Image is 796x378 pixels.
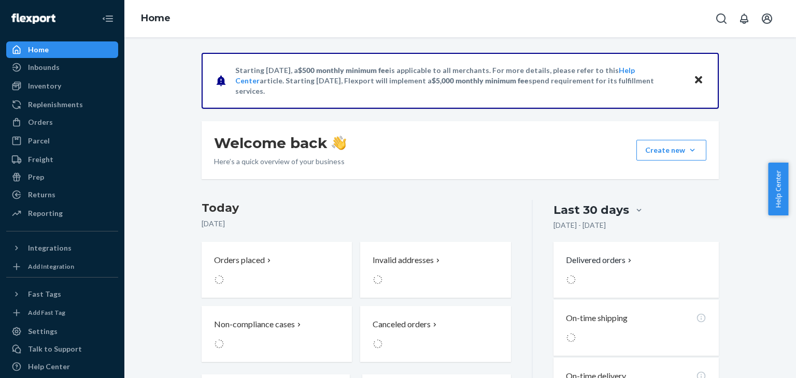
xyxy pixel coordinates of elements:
[28,190,55,200] div: Returns
[28,308,65,317] div: Add Fast Tag
[6,240,118,256] button: Integrations
[768,163,788,215] button: Help Center
[11,13,55,24] img: Flexport logo
[711,8,732,29] button: Open Search Box
[214,156,346,167] p: Here’s a quick overview of your business
[6,114,118,130] a: Orders
[28,81,61,91] div: Inventory
[28,99,83,110] div: Replenishments
[28,243,72,253] div: Integrations
[6,133,118,149] a: Parcel
[6,59,118,76] a: Inbounds
[6,341,118,357] button: Talk to Support
[202,242,352,298] button: Orders placed
[6,323,118,340] a: Settings
[28,208,63,219] div: Reporting
[202,200,511,216] h3: Today
[214,318,295,330] p: Non-compliance cases
[202,306,352,362] button: Non-compliance cases
[566,312,628,324] p: On-time shipping
[28,136,50,146] div: Parcel
[566,254,634,266] button: Delivered orders
[6,286,118,302] button: Fast Tags
[432,76,529,85] span: $5,000 monthly minimum fee
[214,254,265,266] p: Orders placed
[202,219,511,229] p: [DATE]
[6,41,118,58] a: Home
[332,136,346,150] img: hand-wave emoji
[636,140,706,161] button: Create new
[360,306,510,362] button: Canceled orders
[553,202,629,218] div: Last 30 days
[97,8,118,29] button: Close Navigation
[28,117,53,127] div: Orders
[6,151,118,168] a: Freight
[553,220,606,230] p: [DATE] - [DATE]
[28,289,61,299] div: Fast Tags
[298,66,389,75] span: $500 monthly minimum fee
[28,45,49,55] div: Home
[6,169,118,185] a: Prep
[28,62,60,72] div: Inbounds
[133,4,179,34] ol: breadcrumbs
[28,172,44,182] div: Prep
[6,307,118,319] a: Add Fast Tag
[373,254,434,266] p: Invalid addresses
[141,12,170,24] a: Home
[757,8,777,29] button: Open account menu
[214,134,346,152] h1: Welcome back
[692,73,705,88] button: Close
[235,65,684,96] p: Starting [DATE], a is applicable to all merchants. For more details, please refer to this article...
[6,358,118,375] a: Help Center
[28,326,58,337] div: Settings
[734,8,755,29] button: Open notifications
[6,96,118,113] a: Replenishments
[6,260,118,273] a: Add Integration
[28,344,82,354] div: Talk to Support
[373,318,431,330] p: Canceled orders
[6,205,118,222] a: Reporting
[28,361,70,372] div: Help Center
[6,186,118,203] a: Returns
[28,154,53,165] div: Freight
[6,78,118,94] a: Inventory
[28,262,74,271] div: Add Integration
[360,242,510,298] button: Invalid addresses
